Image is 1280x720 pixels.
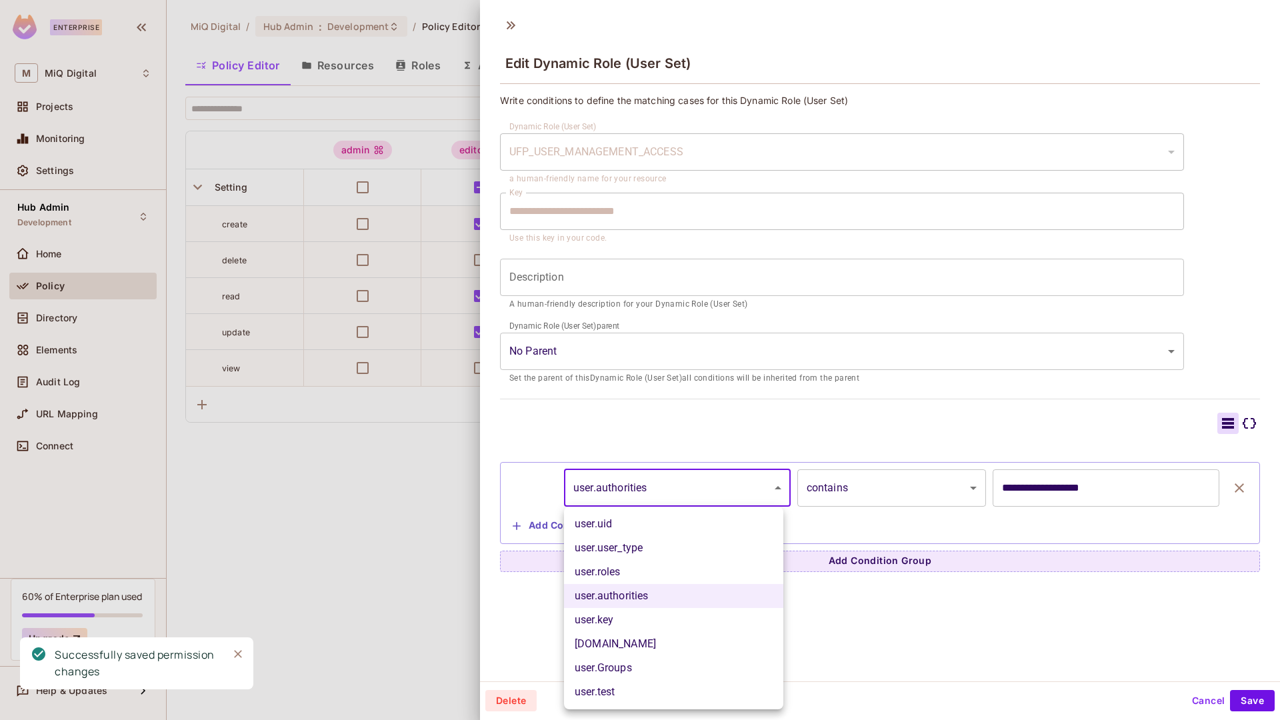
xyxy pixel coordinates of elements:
[564,584,783,608] li: user.authorities
[564,656,783,680] li: user.Groups
[564,680,783,704] li: user.test
[55,647,217,680] div: Successfully saved permission changes
[564,632,783,656] li: [DOMAIN_NAME]
[564,536,783,560] li: user.user_type
[564,512,783,536] li: user.uid
[564,560,783,584] li: user.roles
[228,644,248,664] button: Close
[564,608,783,632] li: user.key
